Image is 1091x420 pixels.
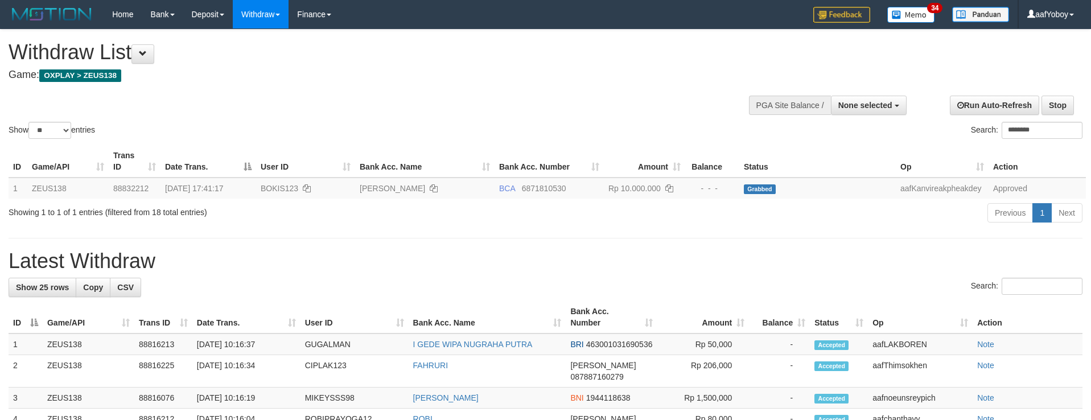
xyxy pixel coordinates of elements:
img: panduan.png [952,7,1009,22]
span: Rp 10.000.000 [608,184,661,193]
span: BNI [570,393,583,402]
th: Op: activate to sort column ascending [868,301,973,333]
span: Grabbed [744,184,776,194]
input: Search: [1002,122,1082,139]
span: Copy [83,283,103,292]
div: Showing 1 to 1 of 1 entries (filtered from 18 total entries) [9,202,446,218]
span: BCA [499,184,515,193]
input: Search: [1002,278,1082,295]
a: Stop [1041,96,1074,115]
label: Show entries [9,122,95,139]
td: aafLAKBOREN [868,333,973,355]
img: MOTION_logo.png [9,6,95,23]
td: aafnoeunsreypich [868,388,973,409]
label: Search: [971,278,1082,295]
th: Balance: activate to sort column ascending [749,301,810,333]
div: PGA Site Balance / [749,96,831,115]
h1: Withdraw List [9,41,716,64]
td: [DATE] 10:16:37 [192,333,300,355]
td: 88816076 [134,388,192,409]
th: Bank Acc. Number: activate to sort column ascending [495,145,604,178]
td: - [749,333,810,355]
span: Accepted [814,361,849,371]
select: Showentries [28,122,71,139]
th: Status: activate to sort column ascending [810,301,868,333]
th: Game/API: activate to sort column ascending [43,301,134,333]
td: 2 [9,355,43,388]
span: BRI [570,340,583,349]
td: [DATE] 10:16:19 [192,388,300,409]
th: Bank Acc. Name: activate to sort column ascending [355,145,495,178]
td: 88816213 [134,333,192,355]
span: OXPLAY > ZEUS138 [39,69,121,82]
img: Button%20Memo.svg [887,7,935,23]
a: Note [977,340,994,349]
span: Copy 463001031690536 to clipboard [586,340,653,349]
td: MIKEYSSS98 [300,388,409,409]
a: Copy [76,278,110,297]
th: Bank Acc. Name: activate to sort column ascending [409,301,566,333]
th: ID [9,145,27,178]
a: Show 25 rows [9,278,76,297]
a: Note [977,361,994,370]
div: - - - [690,183,735,194]
th: Status [739,145,896,178]
td: Rp 50,000 [657,333,749,355]
td: ZEUS138 [27,178,109,199]
td: [DATE] 10:16:34 [192,355,300,388]
td: Rp 1,500,000 [657,388,749,409]
span: Copy 1944118638 to clipboard [586,393,631,402]
th: User ID: activate to sort column ascending [256,145,355,178]
label: Search: [971,122,1082,139]
th: User ID: activate to sort column ascending [300,301,409,333]
button: None selected [831,96,907,115]
th: Amount: activate to sort column ascending [657,301,749,333]
th: Amount: activate to sort column ascending [604,145,685,178]
a: Next [1051,203,1082,223]
span: CSV [117,283,134,292]
th: Date Trans.: activate to sort column ascending [192,301,300,333]
span: 88832212 [113,184,149,193]
span: None selected [838,101,892,110]
td: GUGALMAN [300,333,409,355]
td: CIPLAK123 [300,355,409,388]
span: [DATE] 17:41:17 [165,184,223,193]
th: Bank Acc. Number: activate to sort column ascending [566,301,657,333]
td: - [749,355,810,388]
h1: Latest Withdraw [9,250,1082,273]
span: BOKIS123 [261,184,298,193]
td: ZEUS138 [43,355,134,388]
th: Trans ID: activate to sort column ascending [109,145,160,178]
span: Accepted [814,340,849,350]
a: [PERSON_NAME] [413,393,479,402]
td: - [749,388,810,409]
td: 1 [9,333,43,355]
td: ZEUS138 [43,388,134,409]
a: Run Auto-Refresh [950,96,1039,115]
span: [PERSON_NAME] [570,361,636,370]
th: Balance [685,145,739,178]
a: 1 [1032,203,1052,223]
th: Date Trans.: activate to sort column descending [160,145,256,178]
th: Action [989,145,1086,178]
td: 1 [9,178,27,199]
td: Approved [989,178,1086,199]
span: Show 25 rows [16,283,69,292]
span: Copy 087887160279 to clipboard [570,372,623,381]
th: Op: activate to sort column ascending [896,145,989,178]
a: CSV [110,278,141,297]
th: Trans ID: activate to sort column ascending [134,301,192,333]
a: [PERSON_NAME] [360,184,425,193]
a: Note [977,393,994,402]
td: aafThimsokhen [868,355,973,388]
td: aafKanvireakpheakdey [896,178,989,199]
a: FAHRURI [413,361,448,370]
th: Game/API: activate to sort column ascending [27,145,109,178]
span: Accepted [814,394,849,403]
span: 34 [927,3,942,13]
a: Previous [987,203,1033,223]
th: Action [973,301,1082,333]
td: Rp 206,000 [657,355,749,388]
th: ID: activate to sort column descending [9,301,43,333]
td: ZEUS138 [43,333,134,355]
